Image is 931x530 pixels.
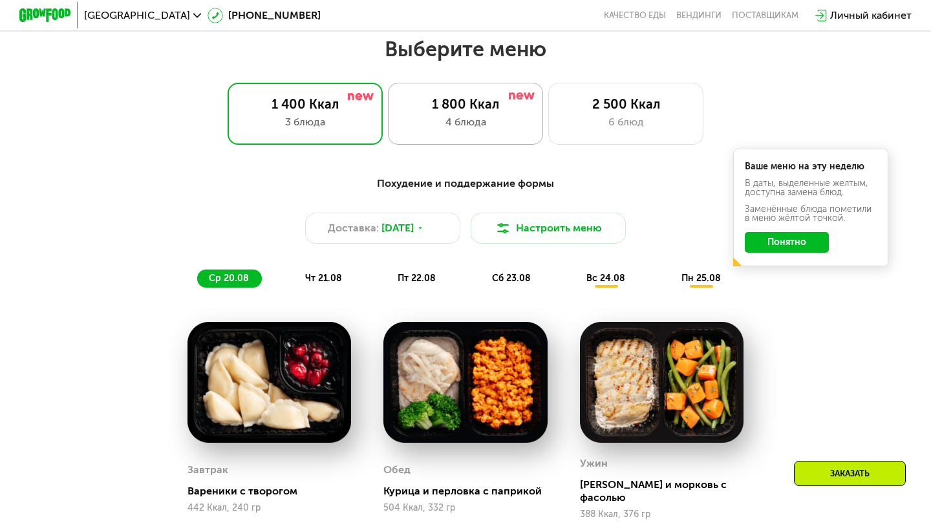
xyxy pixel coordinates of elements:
span: сб 23.08 [492,273,531,284]
div: Ваше меню на эту неделю [745,162,877,171]
div: 3 блюда [241,114,369,130]
div: 1 800 Ккал [401,96,530,112]
button: Понятно [745,232,829,253]
div: Ужин [580,454,608,473]
div: В даты, выделенные желтым, доступна замена блюд. [745,179,877,197]
div: Курица и перловка с паприкой [383,485,557,498]
div: Завтрак [187,460,228,480]
div: поставщикам [732,10,798,21]
h2: Выберите меню [41,36,890,62]
div: 1 400 Ккал [241,96,369,112]
span: пн 25.08 [681,273,721,284]
div: 442 Ккал, 240 гр [187,503,351,513]
button: Настроить меню [471,213,626,244]
div: 6 блюд [562,114,690,130]
div: Заказать [794,461,906,486]
span: вс 24.08 [586,273,625,284]
span: [DATE] [381,220,414,236]
div: Вареники с творогом [187,485,361,498]
span: пт 22.08 [398,273,436,284]
div: Похудение и поддержание формы [83,176,848,192]
div: Личный кабинет [830,8,912,23]
div: Заменённые блюда пометили в меню жёлтой точкой. [745,205,877,223]
span: чт 21.08 [305,273,342,284]
div: Обед [383,460,411,480]
a: Вендинги [676,10,722,21]
div: 388 Ккал, 376 гр [580,509,744,520]
span: ср 20.08 [209,273,249,284]
a: Качество еды [604,10,666,21]
div: [PERSON_NAME] и морковь с фасолью [580,478,754,504]
div: 2 500 Ккал [562,96,690,112]
div: 4 блюда [401,114,530,130]
div: 504 Ккал, 332 гр [383,503,547,513]
span: Доставка: [328,220,379,236]
a: [PHONE_NUMBER] [208,8,321,23]
span: [GEOGRAPHIC_DATA] [84,10,190,21]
